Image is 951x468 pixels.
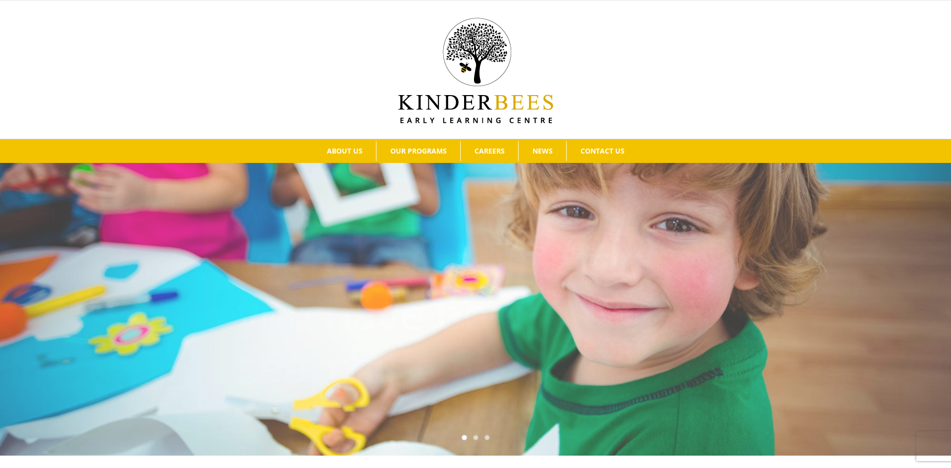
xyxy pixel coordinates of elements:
p: to the childcare centre you have been searching for. [237,232,720,393]
span: CAREERS [475,148,505,155]
a: 1 [462,435,467,440]
a: CAREERS [461,141,518,161]
a: CONTACT US [567,141,638,161]
a: NEWS [519,141,566,161]
span: ABOUT US [327,148,363,155]
a: ABOUT US [313,141,376,161]
h1: Welcome... [237,191,741,232]
a: Learn More [237,415,312,438]
nav: Main Menu [15,139,936,163]
a: 2 [473,435,478,440]
a: 3 [484,435,490,440]
span: NEWS [532,148,553,155]
a: OUR PROGRAMS [376,141,460,161]
img: Kinder Bees Logo [398,18,553,123]
span: CONTACT US [581,148,625,155]
span: Learn More [253,422,297,430]
span: OUR PROGRAMS [390,148,447,155]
